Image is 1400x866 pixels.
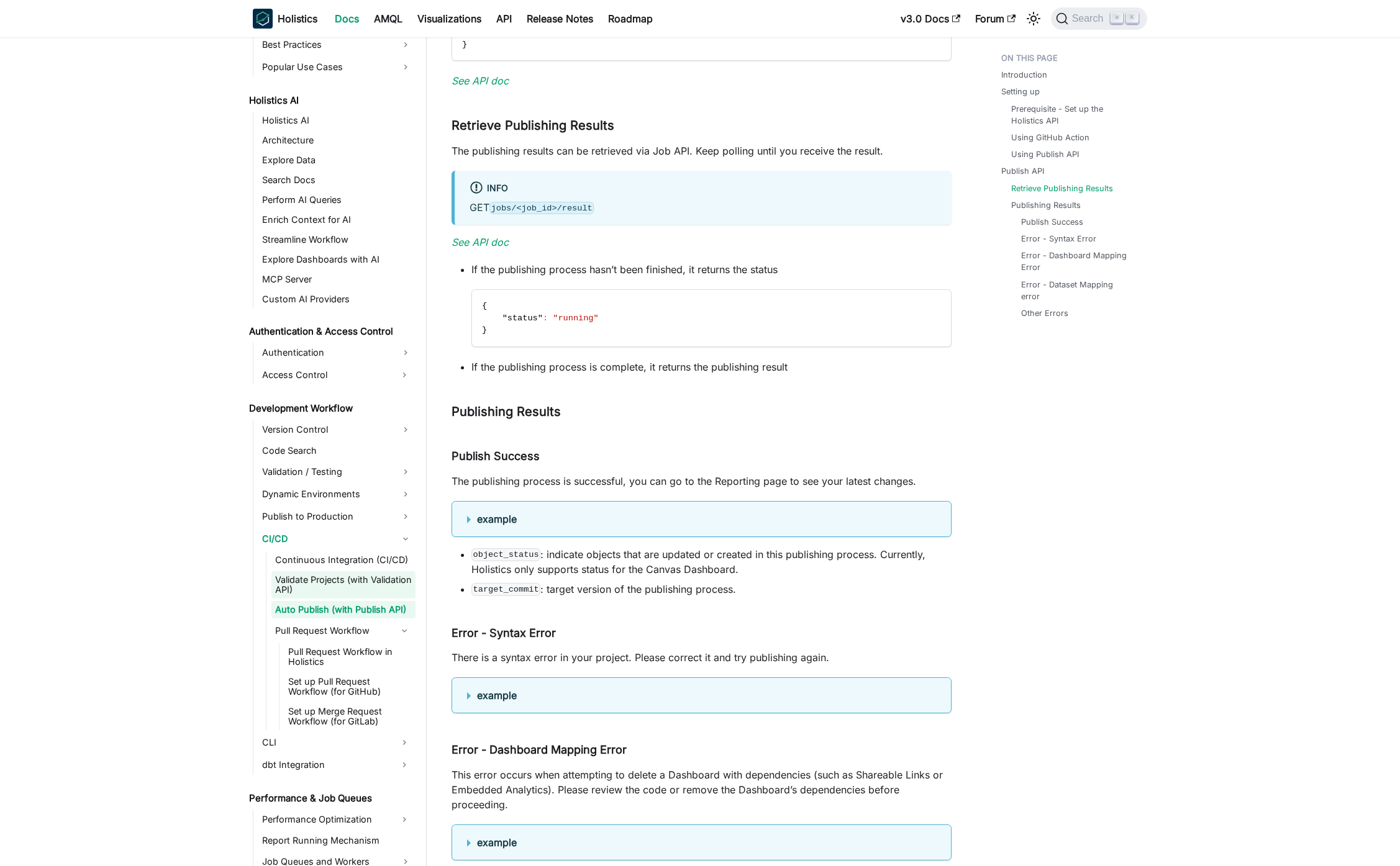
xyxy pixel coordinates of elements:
a: Prerequisite - Set up the Holistics API [1011,103,1135,127]
a: Performance & Job Queues [245,790,416,807]
a: Streamline Workflow [258,231,416,248]
span: } [482,325,487,335]
p: This error occurs when attempting to delete a Dashboard with dependencies (such as Shareable Link... [452,767,952,812]
button: Search (Command+K) [1051,7,1147,30]
a: Explore Data [258,151,416,169]
a: Holistics AI [258,112,416,129]
button: Expand sidebar category 'dbt Integration' [393,755,416,775]
a: Auto Publish (with Publish API) [271,601,416,618]
a: Validation / Testing [258,462,416,482]
a: Error - Dashboard Mapping Error [1021,250,1130,273]
img: Holistics [253,9,273,29]
span: "status" [502,313,543,323]
a: Validate Projects (with Validation API) [271,571,416,598]
a: Roadmap [601,9,660,29]
a: See API doc [452,74,509,87]
a: Explore Dashboards with AI [258,251,416,268]
a: Authentication & Access Control [245,323,416,340]
h4: Error - Syntax Error [452,626,952,641]
span: { [482,301,487,310]
button: Expand sidebar category 'CLI' [393,733,416,752]
button: Switch between dark and light mode (currently light mode) [1024,9,1043,29]
a: Custom AI Providers [258,291,416,308]
a: Performance Optimization [258,810,393,829]
a: Docs [327,9,366,29]
h3: Retrieve Publishing Results [452,118,952,133]
a: Enrich Context for AI [258,211,416,228]
a: CLI [258,733,393,752]
a: See API doc [452,236,509,248]
a: API [489,9,519,29]
a: Continuous Integration (CI/CD) [271,551,416,569]
p: There is a syntax error in your project. Please correct it and try publishing again. [452,650,952,665]
a: Popular Use Cases [258,57,416,77]
h4: Error - Dashboard Mapping Error [452,743,952,757]
b: Holistics [278,11,317,26]
code: jobs/<job_id>/result [489,202,594,214]
a: Using GitHub Action [1011,132,1089,143]
p: GET [470,200,937,215]
a: Using Publish API [1011,148,1079,160]
summary: example [467,688,936,703]
a: Publish to Production [258,507,416,526]
a: Holistics AI [245,92,416,109]
a: Publish API [1001,165,1044,177]
a: Best Practices [258,35,416,55]
a: Development Workflow [245,400,416,417]
a: AMQL [366,9,410,29]
summary: example [467,512,936,526]
span: Search [1068,13,1111,24]
a: Error - Syntax Error [1021,233,1096,245]
a: Forum [968,9,1023,29]
a: Retrieve Publishing Results [1011,183,1113,194]
a: Version Control [258,420,416,440]
a: Set up Pull Request Workflow (for GitHub) [284,673,416,700]
span: "running" [553,313,598,323]
p: The publishing results can be retrieved via Job API. Keep polling until you receive the result. [452,143,952,158]
a: Pull Request Workflow in Holistics [284,643,416,670]
button: Collapse sidebar category 'Pull Request Workflow' [393,621,416,641]
a: v3.0 Docs [893,9,968,29]
a: Dynamic Environments [258,484,416,504]
h4: Publish Success [452,449,952,464]
a: Code Search [258,442,416,459]
a: Setting up [1001,86,1040,97]
a: Search Docs [258,171,416,189]
a: Architecture [258,132,416,149]
a: Set up Merge Request Workflow (for GitLab) [284,703,416,730]
code: target_commit [471,583,540,595]
b: example [477,836,517,849]
kbd: ⌘ [1111,12,1123,24]
a: HolisticsHolistics [253,9,317,29]
a: MCP Server [258,271,416,288]
p: The publishing process is successful, you can go to the Reporting page to see your latest changes. [452,474,952,489]
a: dbt Integration [258,755,393,775]
a: Perform AI Queries [258,191,416,209]
button: Expand sidebar category 'Access Control' [393,365,416,385]
a: Pull Request Workflow [271,621,393,641]
li: : target version of the publishing process. [471,582,952,597]
a: Release Notes [519,9,601,29]
a: Authentication [258,343,416,363]
span: : [543,313,548,323]
kbd: K [1126,12,1139,24]
a: Visualizations [410,9,489,29]
button: Expand sidebar category 'Performance Optimization' [393,810,416,829]
a: Introduction [1001,69,1047,81]
p: If the publishing process is complete, it returns the publishing result [471,359,952,374]
code: object_status [471,548,540,561]
a: CI/CD [258,529,416,549]
div: info [470,181,937,197]
b: example [477,513,517,525]
nav: Docs sidebar [240,37,427,866]
a: Access Control [258,365,393,385]
a: Other Errors [1021,307,1068,319]
summary: example [467,835,936,850]
li: : indicate objects that are updated or created in this publishing process. Currently, Holistics o... [471,547,952,577]
a: Publishing Results [1011,199,1081,211]
p: If the publishing process hasn’t been finished, it returns the status [471,262,952,277]
a: Report Running Mechanism [258,832,416,849]
a: Error - Dataset Mapping error [1021,279,1130,302]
